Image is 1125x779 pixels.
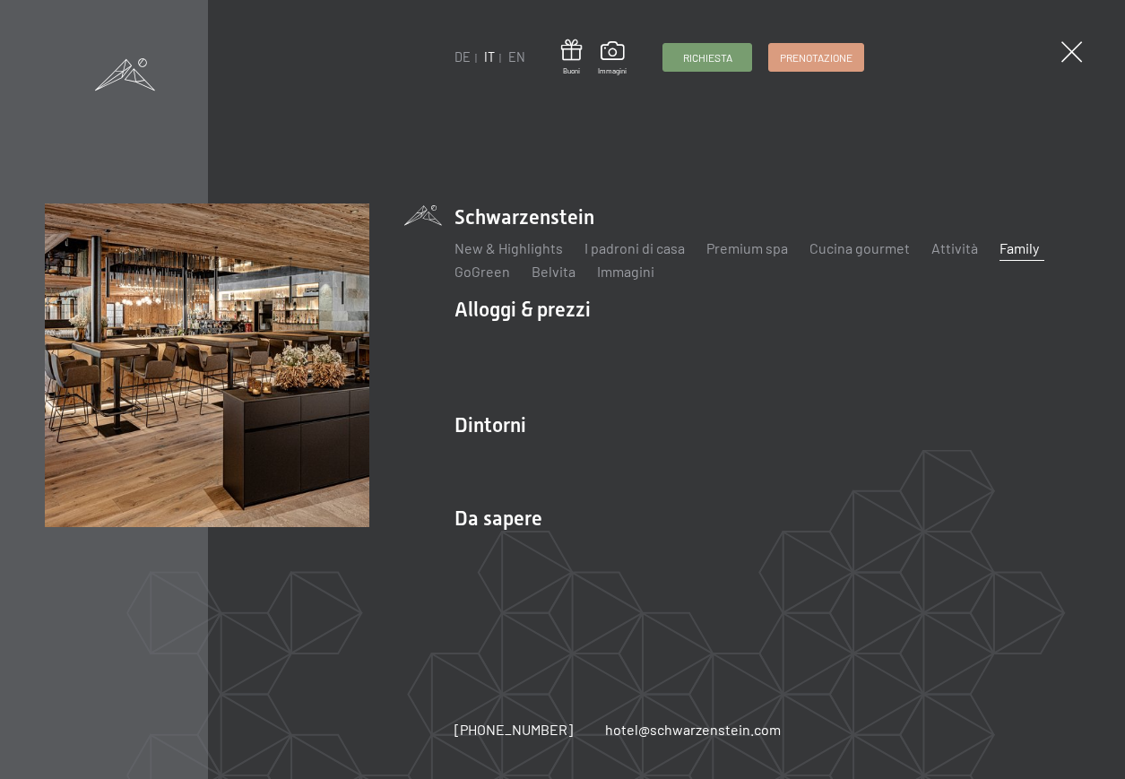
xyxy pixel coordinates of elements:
a: Attività [931,239,978,256]
a: Family [1000,239,1039,256]
a: Richiesta [663,44,751,71]
a: [PHONE_NUMBER] [454,720,573,740]
a: I padroni di casa [584,239,685,256]
span: Immagini [598,66,627,76]
a: DE [454,49,471,65]
a: GoGreen [454,263,510,280]
a: Buoni [561,39,582,76]
a: hotel@schwarzenstein.com [605,720,781,740]
a: Immagini [597,263,654,280]
a: Premium spa [706,239,788,256]
a: IT [484,49,495,65]
span: Buoni [561,66,582,76]
a: New & Highlights [454,239,563,256]
a: EN [508,49,525,65]
a: Immagini [598,41,627,75]
span: Richiesta [683,50,732,65]
a: Cucina gourmet [809,239,910,256]
span: Prenotazione [780,50,852,65]
a: Prenotazione [769,44,863,71]
a: Belvita [532,263,575,280]
span: [PHONE_NUMBER] [454,721,573,738]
